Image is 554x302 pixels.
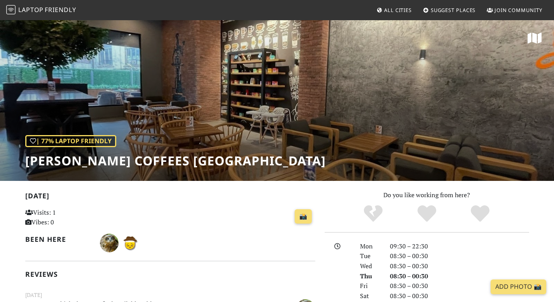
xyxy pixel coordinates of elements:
[373,3,415,17] a: All Cities
[25,208,116,227] p: Visits: 1 Vibes: 0
[100,234,119,252] img: 2954-maksim.jpg
[431,7,476,14] span: Suggest Places
[25,192,315,203] h2: [DATE]
[45,5,76,14] span: Friendly
[385,251,534,261] div: 08:30 – 00:30
[21,291,320,299] small: [DATE]
[25,153,326,168] h1: [PERSON_NAME] Coffees [GEOGRAPHIC_DATA]
[495,7,542,14] span: Join Community
[491,279,546,294] a: Add Photo 📸
[355,291,385,301] div: Sat
[355,281,385,291] div: Fri
[100,238,120,246] span: Максим Сабянин
[385,291,534,301] div: 08:30 – 00:30
[420,3,479,17] a: Suggest Places
[6,5,16,14] img: LaptopFriendly
[400,204,454,224] div: Yes
[120,238,139,246] span: Basel B
[355,241,385,252] div: Mon
[453,204,507,224] div: Definitely!
[346,204,400,224] div: No
[355,251,385,261] div: Tue
[484,3,545,17] a: Join Community
[295,209,312,224] a: 📸
[6,3,76,17] a: LaptopFriendly LaptopFriendly
[325,190,529,200] p: Do you like working from here?
[385,241,534,252] div: 09:30 – 22:30
[385,271,534,281] div: 08:30 – 00:30
[384,7,412,14] span: All Cities
[385,261,534,271] div: 08:30 – 00:30
[25,235,91,243] h2: Been here
[355,261,385,271] div: Wed
[25,270,315,278] h2: Reviews
[385,281,534,291] div: 08:30 – 00:30
[25,135,116,148] div: | 77% Laptop Friendly
[120,234,139,252] img: 3609-basel.jpg
[355,271,385,281] div: Thu
[18,5,44,14] span: Laptop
